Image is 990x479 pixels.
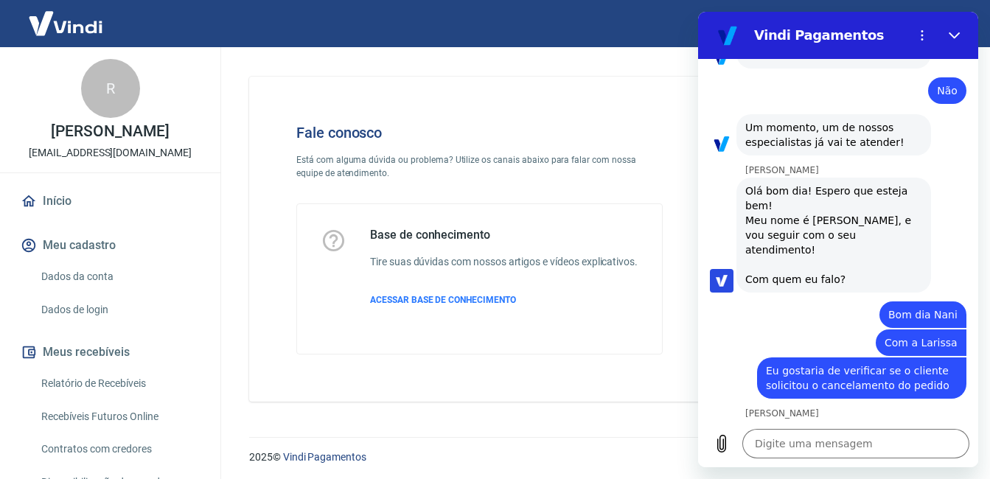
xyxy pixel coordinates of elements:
a: Início [18,185,203,217]
img: Vindi [18,1,114,46]
a: ACESSAR BASE DE CONHECIMENTO [370,293,638,307]
a: Dados de login [35,295,203,325]
h5: Base de conhecimento [370,228,638,242]
button: Sair [919,10,972,38]
span: ACESSAR BASE DE CONHECIMENTO [370,295,516,305]
a: Vindi Pagamentos [283,451,366,463]
h6: Tire suas dúvidas com nossos artigos e vídeos explicativos. [370,254,638,270]
iframe: Janela de mensagens [698,12,978,467]
a: Dados da conta [35,262,203,292]
div: R [81,59,140,118]
p: [PERSON_NAME] [51,124,169,139]
p: [EMAIL_ADDRESS][DOMAIN_NAME] [29,145,192,161]
img: Fale conosco [697,100,921,297]
h4: Fale conosco [296,124,663,141]
a: Contratos com credores [35,434,203,464]
a: Relatório de Recebíveis [35,368,203,399]
p: 2025 © [249,450,955,465]
button: Meus recebíveis [18,336,203,368]
p: Está com alguma dúvida ou problema? Utilize os canais abaixo para falar com nossa equipe de atend... [296,153,663,180]
a: Recebíveis Futuros Online [35,402,203,432]
button: Meu cadastro [18,229,203,262]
